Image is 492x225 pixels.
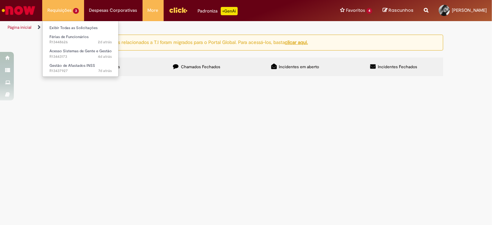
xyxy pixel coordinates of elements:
a: Rascunhos [383,7,413,14]
a: clicar aqui. [285,39,308,45]
span: Rascunhos [389,7,413,13]
span: Requisições [47,7,72,14]
span: R13448626 [49,39,112,45]
span: Despesas Corporativas [89,7,137,14]
time: 25/08/2025 09:52:41 [98,54,112,59]
a: Aberto R13437927 : Gestão de Afastados INSS [43,62,119,75]
span: 3 [73,8,79,14]
div: Padroniza [198,7,238,15]
span: 4 [366,8,372,14]
span: 7d atrás [98,68,112,73]
span: R13443173 [49,54,112,60]
img: click_logo_yellow_360x200.png [169,5,188,15]
span: Incidentes em aberto [279,64,319,70]
span: Chamados Fechados [181,64,220,70]
span: Gestão de Afastados INSS [49,63,95,68]
span: 2d atrás [98,39,112,45]
span: [PERSON_NAME] [452,7,487,13]
ul: Trilhas de página [5,21,323,34]
span: Favoritos [346,7,365,14]
span: Acesso Sistemas de Gente e Gestão [49,48,112,54]
a: Aberto R13448626 : Férias de Funcionários [43,33,119,46]
span: Férias de Funcionários [49,34,89,39]
span: 4d atrás [98,54,112,59]
a: Exibir Todas as Solicitações [43,24,119,32]
span: Incidentes Fechados [378,64,418,70]
span: More [148,7,158,14]
span: R13437927 [49,68,112,74]
img: ServiceNow [1,3,36,17]
a: Aberto R13443173 : Acesso Sistemas de Gente e Gestão [43,47,119,60]
p: +GenAi [221,7,238,15]
a: Página inicial [8,25,31,30]
time: 26/08/2025 14:24:51 [98,39,112,45]
ng-bind-html: Atenção: alguns chamados relacionados a T.I foram migrados para o Portal Global. Para acessá-los,... [62,39,308,45]
ul: Requisições [42,21,119,77]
